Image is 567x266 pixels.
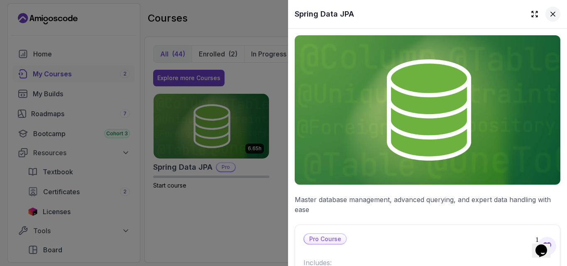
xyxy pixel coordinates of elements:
h2: Spring Data JPA [295,8,354,20]
p: Pro Course [304,234,346,244]
img: spring-data-jpa_thumbnail [295,35,560,185]
p: Master database management, advanced querying, and expert data handling with ease [295,195,560,215]
button: Expand drawer [527,7,542,22]
iframe: chat widget [532,233,559,258]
